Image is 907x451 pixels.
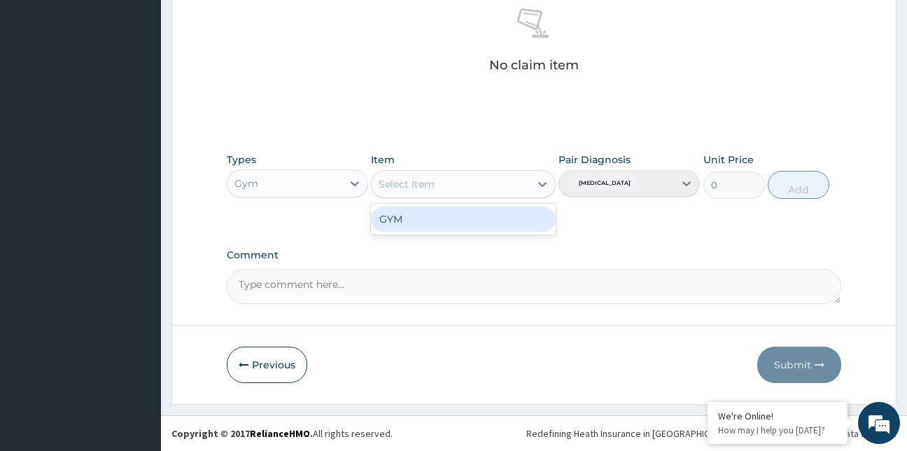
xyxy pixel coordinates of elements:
p: No claim item [489,58,579,72]
label: Item [371,153,395,167]
div: Select Item [379,177,435,191]
button: Submit [757,347,841,383]
textarea: Type your message and hit 'Enter' [7,301,267,350]
strong: Copyright © 2017 . [171,427,313,440]
footer: All rights reserved. [161,415,907,451]
div: Chat with us now [73,78,235,97]
img: d_794563401_company_1708531726252_794563401 [26,70,57,105]
label: Pair Diagnosis [558,153,631,167]
label: Types [227,154,256,166]
div: Gym [234,176,258,190]
div: Redefining Heath Insurance in [GEOGRAPHIC_DATA] using Telemedicine and Data Science! [526,426,897,440]
button: Add [768,171,829,199]
button: Previous [227,347,307,383]
a: RelianceHMO [250,427,310,440]
div: GYM [371,207,556,232]
p: How may I help you today? [718,424,837,436]
label: Comment [227,249,842,261]
div: We're Online! [718,410,837,422]
span: We're online! [81,136,193,277]
label: Unit Price [703,153,754,167]
div: Minimize live chat window [230,7,263,41]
